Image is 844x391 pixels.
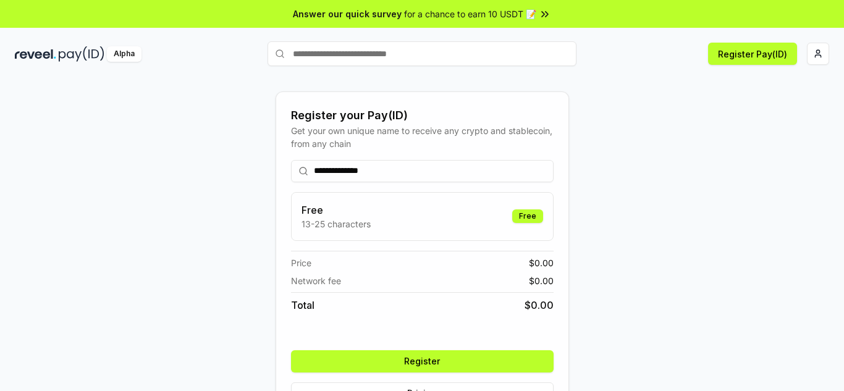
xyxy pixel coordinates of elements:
span: Answer our quick survey [293,7,402,20]
p: 13-25 characters [302,217,371,230]
button: Register [291,350,554,372]
span: $ 0.00 [525,298,554,313]
h3: Free [302,203,371,217]
span: for a chance to earn 10 USDT 📝 [404,7,536,20]
span: $ 0.00 [529,256,554,269]
button: Register Pay(ID) [708,43,797,65]
span: Total [291,298,314,313]
img: reveel_dark [15,46,56,62]
div: Alpha [107,46,141,62]
div: Get your own unique name to receive any crypto and stablecoin, from any chain [291,124,554,150]
div: Free [512,209,543,223]
span: $ 0.00 [529,274,554,287]
span: Network fee [291,274,341,287]
img: pay_id [59,46,104,62]
span: Price [291,256,311,269]
div: Register your Pay(ID) [291,107,554,124]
